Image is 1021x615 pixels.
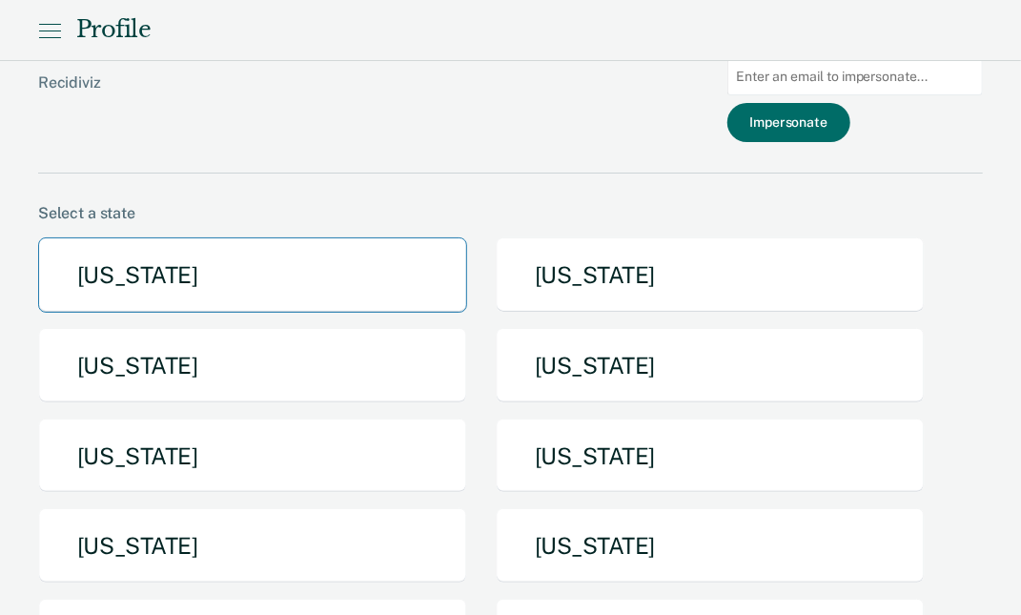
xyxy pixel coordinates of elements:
[496,508,925,584] button: [US_STATE]
[727,58,983,95] input: Enter an email to impersonate...
[38,508,467,584] button: [US_STATE]
[38,237,467,313] button: [US_STATE]
[496,328,925,403] button: [US_STATE]
[38,204,983,222] div: Select a state
[38,328,467,403] button: [US_STATE]
[496,237,925,313] button: [US_STATE]
[38,419,467,494] button: [US_STATE]
[496,419,925,494] button: [US_STATE]
[38,73,487,122] div: Recidiviz
[76,16,151,44] div: Profile
[727,103,850,142] button: Impersonate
